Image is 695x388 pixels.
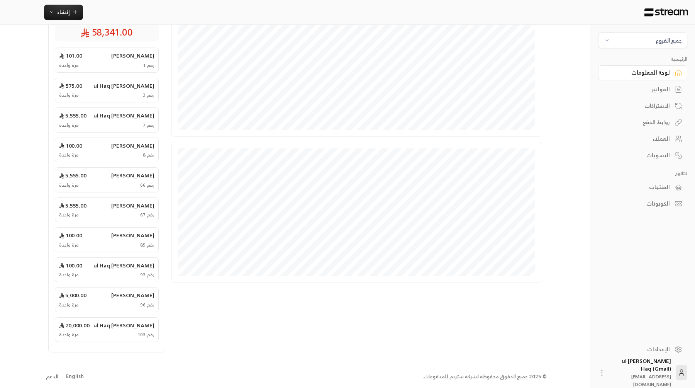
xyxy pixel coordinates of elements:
[59,212,79,218] span: مرة واحدة
[608,102,670,110] div: الاشتراكات
[59,152,79,158] span: مرة واحدة
[59,172,86,179] span: 5,555.00
[111,52,154,60] span: [PERSON_NAME]
[59,231,82,239] span: 100.00
[608,200,670,208] div: الكوبونات
[59,52,82,60] span: 101.00
[59,142,82,150] span: 100.00
[93,262,154,269] span: [PERSON_NAME] ul Haq
[59,272,79,278] span: مرة واحدة
[143,152,154,158] span: رقم 8
[59,242,79,248] span: مرة واحدة
[80,26,133,38] span: 58,341.00
[111,202,154,209] span: [PERSON_NAME]
[598,180,687,195] a: المنتجات
[59,202,86,209] span: 5,555.00
[598,170,687,177] p: كتالوج
[66,373,84,380] div: English
[610,357,671,388] div: [PERSON_NAME] ul Haq (Gmail)
[143,92,154,98] span: رقم 3
[59,122,79,128] span: مرة واحدة
[598,342,687,357] a: الإعدادات
[140,272,154,278] span: رقم 93
[608,85,670,93] div: الفواتير
[598,82,687,97] a: الفواتير
[598,131,687,146] a: العملاء
[598,65,687,80] a: لوحة المعلومات
[59,112,86,119] span: 5,555.00
[59,262,82,269] span: 100.00
[423,373,547,381] div: © 2025 جميع الحقوق محفوظة لشركة ستريم للمدفوعات.
[137,332,154,338] span: رقم 103
[143,122,154,128] span: رقم 7
[140,182,154,188] span: رقم 66
[93,112,154,119] span: [PERSON_NAME] ul Haq
[598,148,687,163] a: التسويات
[59,332,79,338] span: مرة واحدة
[59,82,82,90] span: 575.00
[140,212,154,218] span: رقم 67
[598,56,687,62] p: الرئيسية
[143,62,154,68] span: رقم 1
[608,345,670,353] div: الإعدادات
[608,151,670,159] div: التسويات
[598,115,687,130] a: روابط الدفع
[111,142,154,150] span: [PERSON_NAME]
[608,118,670,126] div: روابط الدفع
[111,291,154,299] span: [PERSON_NAME]
[93,322,154,329] span: [PERSON_NAME] ul Haq
[59,62,79,68] span: مرة واحدة
[608,183,670,191] div: المنتجات
[59,182,79,188] span: مرة واحدة
[59,322,90,329] span: 20,000.00
[644,8,689,17] img: Logo
[598,32,687,48] button: جميع الفروع
[44,369,61,383] a: الدعم
[59,302,79,308] span: مرة واحدة
[656,36,682,44] div: جميع الفروع
[44,5,83,20] button: إنشاء
[598,196,687,211] a: الكوبونات
[111,172,154,179] span: [PERSON_NAME]
[140,242,154,248] span: رقم 85
[59,291,86,299] span: 5,000.00
[93,82,154,90] span: [PERSON_NAME] ul Haq
[57,7,70,17] span: إنشاء
[608,135,670,143] div: العملاء
[111,231,154,239] span: [PERSON_NAME]
[59,92,79,98] span: مرة واحدة
[608,69,670,77] div: لوحة المعلومات
[140,302,154,308] span: رقم 96
[598,98,687,113] a: الاشتراكات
